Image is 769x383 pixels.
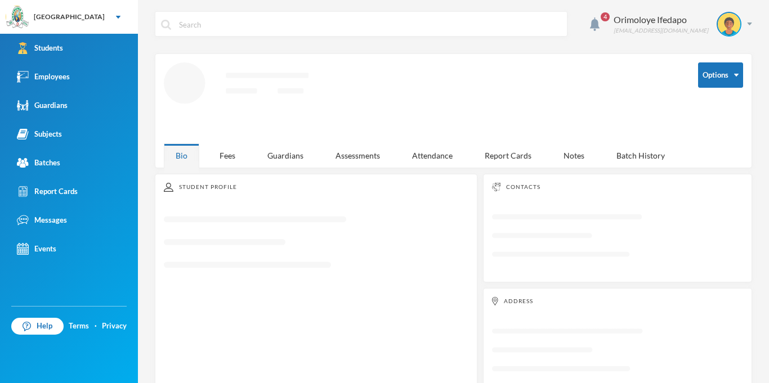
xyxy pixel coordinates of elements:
[492,297,743,305] div: Address
[17,243,56,255] div: Events
[698,62,743,88] button: Options
[17,100,68,111] div: Guardians
[605,143,677,168] div: Batch History
[256,143,315,168] div: Guardians
[102,321,127,332] a: Privacy
[718,13,740,35] img: STUDENT
[164,143,199,168] div: Bio
[69,321,89,332] a: Terms
[208,143,247,168] div: Fees
[178,12,561,37] input: Search
[11,318,64,335] a: Help
[164,183,468,192] div: Student Profile
[492,208,743,271] svg: Loading interface...
[17,157,60,169] div: Batches
[164,62,681,135] svg: Loading interface...
[95,321,97,332] div: ·
[552,143,596,168] div: Notes
[614,13,708,26] div: Orimoloye Ifedapo
[17,71,70,83] div: Employees
[17,186,78,197] div: Report Cards
[492,183,743,191] div: Contacts
[17,128,62,140] div: Subjects
[17,42,63,54] div: Students
[614,26,708,35] div: [EMAIL_ADDRESS][DOMAIN_NAME]
[6,6,29,29] img: logo
[34,12,105,22] div: [GEOGRAPHIC_DATA]
[400,143,464,168] div: Attendance
[473,143,543,168] div: Report Cards
[164,209,468,285] svg: Loading interface...
[601,12,610,21] span: 4
[324,143,392,168] div: Assessments
[161,20,171,30] img: search
[17,214,67,226] div: Messages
